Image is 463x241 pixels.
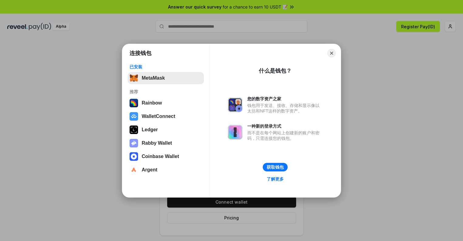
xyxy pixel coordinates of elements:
div: 一种新的登录方式 [247,123,323,129]
div: WalletConnect [142,114,175,119]
img: svg+xml,%3Csvg%20fill%3D%22none%22%20height%3D%2233%22%20viewBox%3D%220%200%2035%2033%22%20width%... [130,74,138,82]
div: 什么是钱包？ [259,67,292,74]
button: Argent [128,164,204,176]
div: 而不是在每个网站上创建新的账户和密码，只需连接您的钱包。 [247,130,323,141]
button: MetaMask [128,72,204,84]
button: Close [327,49,336,57]
img: svg+xml,%3Csvg%20xmlns%3D%22http%3A%2F%2Fwww.w3.org%2F2000%2Fsvg%22%20fill%3D%22none%22%20viewBox... [130,139,138,147]
button: Ledger [128,124,204,136]
div: 了解更多 [267,176,284,182]
img: svg+xml,%3Csvg%20width%3D%2228%22%20height%3D%2228%22%20viewBox%3D%220%200%2028%2028%22%20fill%3D... [130,152,138,161]
button: 获取钱包 [263,163,288,171]
div: Argent [142,167,157,173]
img: svg+xml,%3Csvg%20width%3D%22120%22%20height%3D%22120%22%20viewBox%3D%220%200%20120%20120%22%20fil... [130,99,138,107]
div: 钱包用于发送、接收、存储和显示像以太坊和NFT这样的数字资产。 [247,103,323,114]
div: Coinbase Wallet [142,154,179,159]
button: WalletConnect [128,110,204,122]
img: svg+xml,%3Csvg%20width%3D%2228%22%20height%3D%2228%22%20viewBox%3D%220%200%2028%2028%22%20fill%3D... [130,112,138,121]
button: Rainbow [128,97,204,109]
button: Rabby Wallet [128,137,204,149]
button: Coinbase Wallet [128,150,204,163]
img: svg+xml,%3Csvg%20xmlns%3D%22http%3A%2F%2Fwww.w3.org%2F2000%2Fsvg%22%20fill%3D%22none%22%20viewBox... [228,98,242,112]
img: svg+xml,%3Csvg%20width%3D%2228%22%20height%3D%2228%22%20viewBox%3D%220%200%2028%2028%22%20fill%3D... [130,166,138,174]
div: 已安装 [130,64,202,70]
div: Ledger [142,127,158,133]
div: 您的数字资产之家 [247,96,323,102]
img: svg+xml,%3Csvg%20xmlns%3D%22http%3A%2F%2Fwww.w3.org%2F2000%2Fsvg%22%20fill%3D%22none%22%20viewBox... [228,125,242,139]
img: svg+xml,%3Csvg%20xmlns%3D%22http%3A%2F%2Fwww.w3.org%2F2000%2Fsvg%22%20width%3D%2228%22%20height%3... [130,126,138,134]
div: Rainbow [142,100,162,106]
a: 了解更多 [263,175,287,183]
div: 推荐 [130,89,202,95]
div: Rabby Wallet [142,140,172,146]
h1: 连接钱包 [130,50,151,57]
div: 获取钱包 [267,164,284,170]
div: MetaMask [142,75,165,81]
